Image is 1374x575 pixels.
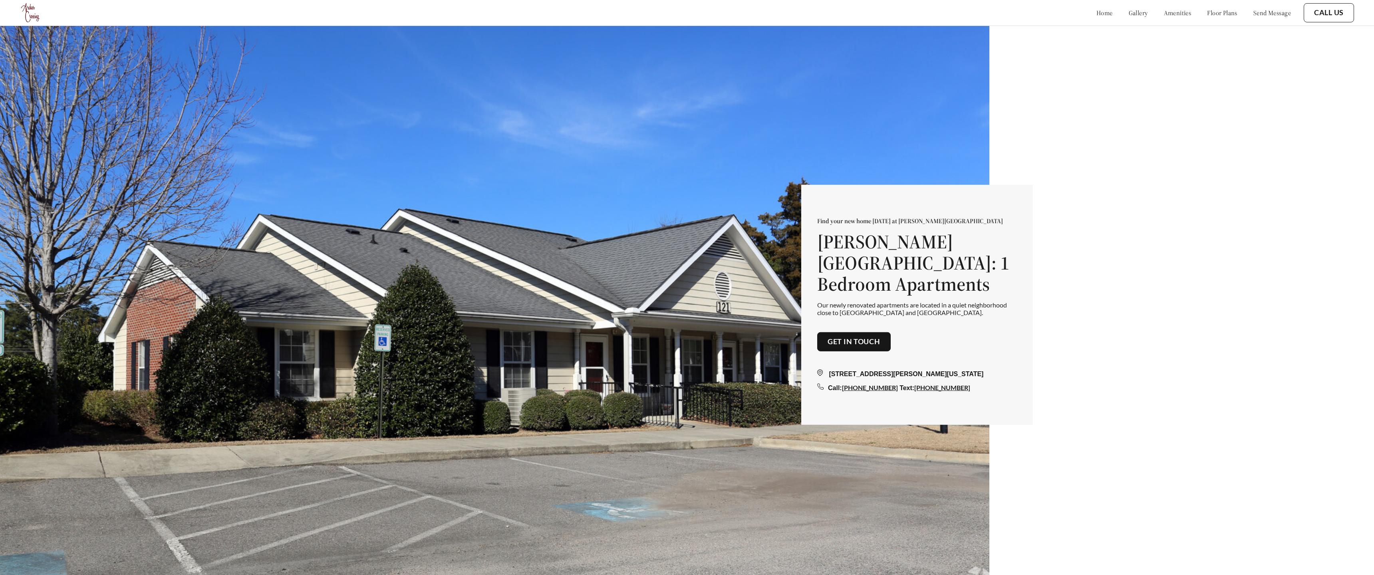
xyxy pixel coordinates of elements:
[817,217,1017,225] p: Find your new home [DATE] at [PERSON_NAME][GEOGRAPHIC_DATA]
[1164,9,1191,17] a: amenities
[914,383,970,391] a: [PHONE_NUMBER]
[1304,3,1354,22] button: Call Us
[20,2,42,24] img: logo.png
[817,301,1017,316] p: Our newly renovated apartments are located in a quiet neighborhood close to [GEOGRAPHIC_DATA] and...
[817,332,891,351] button: Get in touch
[842,383,898,391] a: [PHONE_NUMBER]
[1253,9,1291,17] a: send message
[1096,9,1113,17] a: home
[1129,9,1148,17] a: gallery
[1314,8,1344,17] a: Call Us
[899,384,914,391] span: Text:
[828,337,880,346] a: Get in touch
[1207,9,1237,17] a: floor plans
[817,231,1017,294] h1: [PERSON_NAME][GEOGRAPHIC_DATA]: 1 Bedroom Apartments
[817,369,1017,379] div: [STREET_ADDRESS][PERSON_NAME][US_STATE]
[828,384,842,391] span: Call:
